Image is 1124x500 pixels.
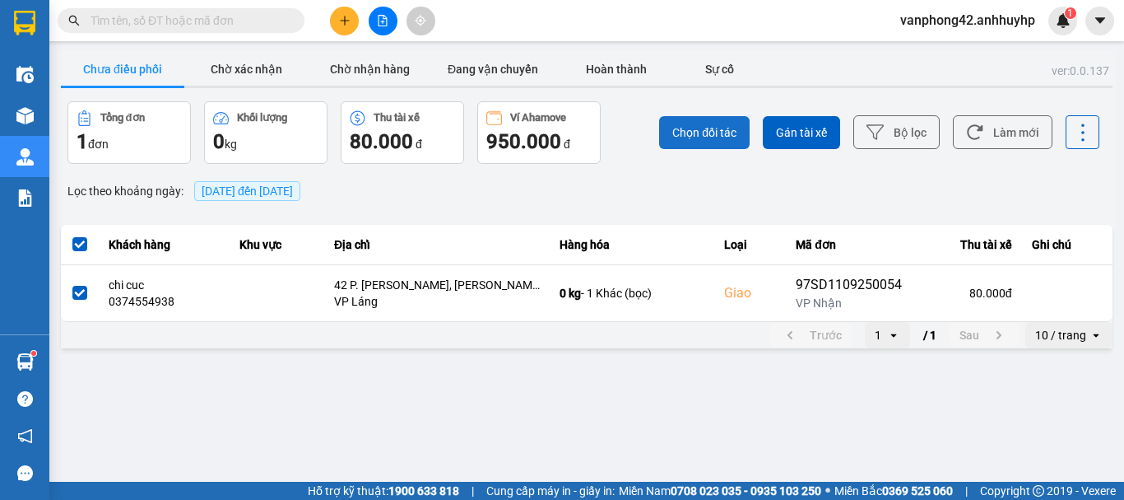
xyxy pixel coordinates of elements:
[882,484,953,498] strong: 0369 525 060
[16,148,34,166] img: warehouse-icon
[1089,329,1103,342] svg: open
[796,295,902,311] div: VP Nhận
[406,7,435,35] button: aim
[308,53,431,86] button: Chờ nhận hàng
[388,484,459,498] strong: 1900 633 818
[477,101,601,164] button: Ví Ahamove950.000 đ
[659,116,750,149] button: Chọn đối tác
[1035,327,1086,343] div: 10 / trang
[109,277,220,293] div: chi cuc
[1065,7,1076,19] sup: 1
[194,181,300,201] span: [DATE] đến [DATE]
[887,329,900,342] svg: open
[1056,13,1071,28] img: icon-new-feature
[922,285,1011,301] div: 80.000 đ
[77,129,182,155] div: đơn
[184,53,308,86] button: Chờ xác nhận
[91,12,285,30] input: Tìm tên, số ĐT hoặc mã đơn
[237,112,287,124] div: Khối lượng
[415,15,426,26] span: aim
[471,482,474,500] span: |
[834,482,953,500] span: Miền Bắc
[350,130,413,153] span: 80.000
[1088,327,1089,343] input: Selected 10 / trang.
[560,285,704,301] div: - 1 Khác (bọc)
[550,225,714,265] th: Hàng hóa
[16,189,34,207] img: solution-icon
[330,7,359,35] button: plus
[31,351,36,356] sup: 1
[67,101,191,164] button: Tổng đơn1đơn
[510,112,566,124] div: Ví Ahamove
[486,130,561,153] span: 950.000
[671,484,821,498] strong: 0708 023 035 - 0935 103 250
[486,482,615,500] span: Cung cấp máy in - giấy in:
[431,53,555,86] button: Đang vận chuyển
[678,53,760,86] button: Sự cố
[1033,485,1044,497] span: copyright
[17,428,33,444] span: notification
[341,101,464,164] button: Thu tài xế80.000 đ
[68,15,80,26] span: search
[230,225,324,265] th: Khu vực
[204,101,327,164] button: Khối lượng0kg
[825,488,830,494] span: ⚪️
[560,287,581,300] span: 0 kg
[763,116,840,149] button: Gán tài xế
[887,10,1048,30] span: vanphong42.anhhuyhp
[16,107,34,124] img: warehouse-icon
[619,482,821,500] span: Miền Nam
[770,323,852,348] button: previous page. current page 1 / 1
[213,130,225,153] span: 0
[555,53,678,86] button: Hoàn thành
[950,323,1019,348] button: next page. current page 1 / 1
[922,235,1011,255] div: Thu tài xế
[923,325,936,345] span: / 1
[202,185,293,198] span: 12/09/2025 đến 12/09/2025
[334,277,540,293] div: 42 P. [PERSON_NAME], [PERSON_NAME], Hai Bà Trưng, [GEOGRAPHIC_DATA], [GEOGRAPHIC_DATA]
[109,293,220,310] div: 0374554938
[14,11,35,35] img: logo-vxr
[1093,13,1108,28] span: caret-down
[17,391,33,407] span: question-circle
[16,353,34,371] img: warehouse-icon
[953,115,1052,149] button: Làm mới
[16,66,34,83] img: warehouse-icon
[350,129,455,155] div: đ
[339,15,351,26] span: plus
[369,7,397,35] button: file-add
[213,129,318,155] div: kg
[875,327,881,343] div: 1
[1067,7,1073,19] span: 1
[1085,7,1114,35] button: caret-down
[776,124,827,141] span: Gán tài xế
[1022,225,1112,265] th: Ghi chú
[786,225,912,265] th: Mã đơn
[714,225,786,265] th: Loại
[334,293,540,310] div: VP Láng
[67,182,183,200] span: Lọc theo khoảng ngày :
[324,225,550,265] th: Địa chỉ
[374,112,420,124] div: Thu tài xế
[99,225,230,265] th: Khách hàng
[724,283,776,303] div: Giao
[853,115,940,149] button: Bộ lọc
[796,275,902,295] div: 97SD1109250054
[486,129,592,155] div: đ
[672,124,736,141] span: Chọn đối tác
[965,482,968,500] span: |
[377,15,388,26] span: file-add
[308,482,459,500] span: Hỗ trợ kỹ thuật:
[61,53,184,86] button: Chưa điều phối
[100,112,145,124] div: Tổng đơn
[17,465,33,481] span: message
[77,130,88,153] span: 1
